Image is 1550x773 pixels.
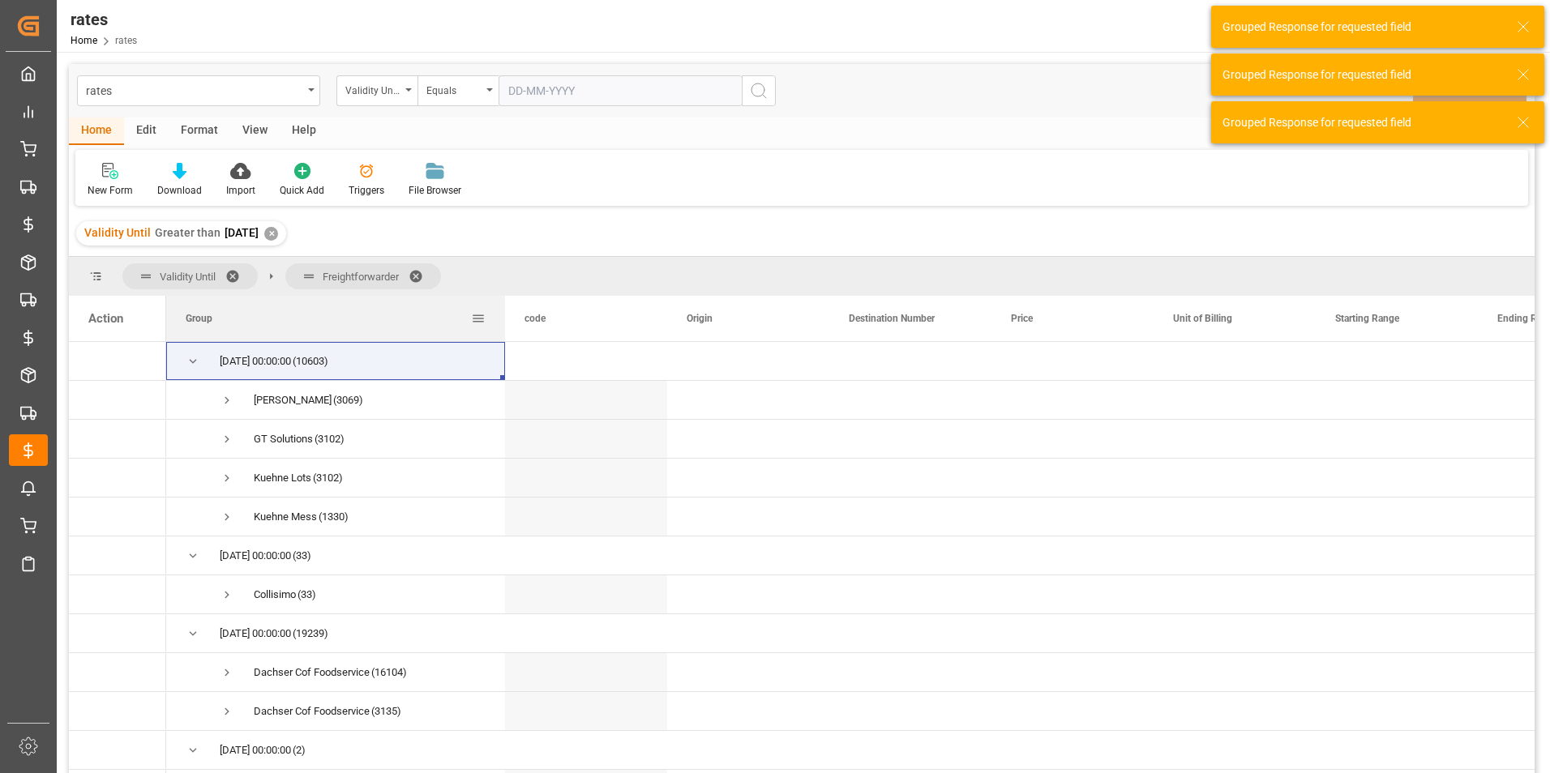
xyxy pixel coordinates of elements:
div: Validity Until [345,79,400,98]
div: Kuehne Mess [254,498,317,536]
span: (3135) [371,693,401,730]
span: Origin [687,313,713,324]
button: open menu [336,75,417,106]
div: [PERSON_NAME] [254,382,332,419]
div: Grouped Response for requested field [1222,19,1501,36]
div: rates [71,7,137,32]
div: Press SPACE to select this row. [69,653,166,692]
span: Starting Range [1335,313,1399,324]
span: [DATE] [225,226,259,239]
button: search button [742,75,776,106]
span: Group [186,313,212,324]
div: Press SPACE to select this row. [69,731,166,770]
div: Grouped Response for requested field [1222,66,1501,83]
div: Home [69,117,124,145]
div: Edit [124,117,169,145]
div: ✕ [264,227,278,241]
span: (33) [298,576,316,613]
input: DD-MM-YYYY [499,75,742,106]
div: Kuehne Lots [254,459,311,497]
div: Press SPACE to select this row. [69,614,166,653]
div: Action [88,311,123,326]
div: [DATE] 00:00:00 [220,732,291,769]
div: GT Solutions [254,421,313,458]
span: Destination Number [849,313,935,324]
button: open menu [417,75,499,106]
div: View [230,117,280,145]
span: (33) [293,537,311,574]
div: Press SPACE to select this row. [69,536,166,575]
div: Import [226,183,255,198]
div: Press SPACE to select this row. [69,420,166,459]
div: File Browser [409,183,461,198]
div: Help [280,117,328,145]
span: (10603) [293,343,328,380]
span: Validity Until [160,271,216,283]
span: (2) [293,732,306,769]
div: Press SPACE to select this row. [69,498,166,536]
div: Format [169,117,230,145]
span: Unit of Billing [1173,313,1232,324]
div: [DATE] 00:00:00 [220,615,291,652]
span: code [525,313,546,324]
a: Home [71,35,97,46]
span: (1330) [319,498,349,536]
div: Quick Add [280,183,324,198]
div: Dachser Cof Foodservice [254,693,370,730]
div: Download [157,183,202,198]
span: Price [1011,313,1033,324]
div: Press SPACE to select this row. [69,342,166,381]
div: Triggers [349,183,384,198]
span: Freightforwarder [323,271,399,283]
span: (3069) [333,382,363,419]
span: (3102) [313,459,343,497]
span: Greater than [155,226,221,239]
div: Grouped Response for requested field [1222,114,1501,131]
div: New Form [88,183,133,198]
div: rates [86,79,302,100]
div: [DATE] 00:00:00 [220,537,291,574]
div: Dachser Cof Foodservice [254,654,370,691]
button: open menu [77,75,320,106]
span: (19239) [293,615,328,652]
div: Equals [426,79,482,98]
span: (3102) [315,421,345,458]
div: Press SPACE to select this row. [69,692,166,731]
span: (16104) [371,654,407,691]
span: Validity Until [84,226,151,239]
div: Collisimo [254,576,296,613]
div: Press SPACE to select this row. [69,575,166,614]
div: Press SPACE to select this row. [69,381,166,420]
div: [DATE] 00:00:00 [220,343,291,380]
div: Press SPACE to select this row. [69,459,166,498]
